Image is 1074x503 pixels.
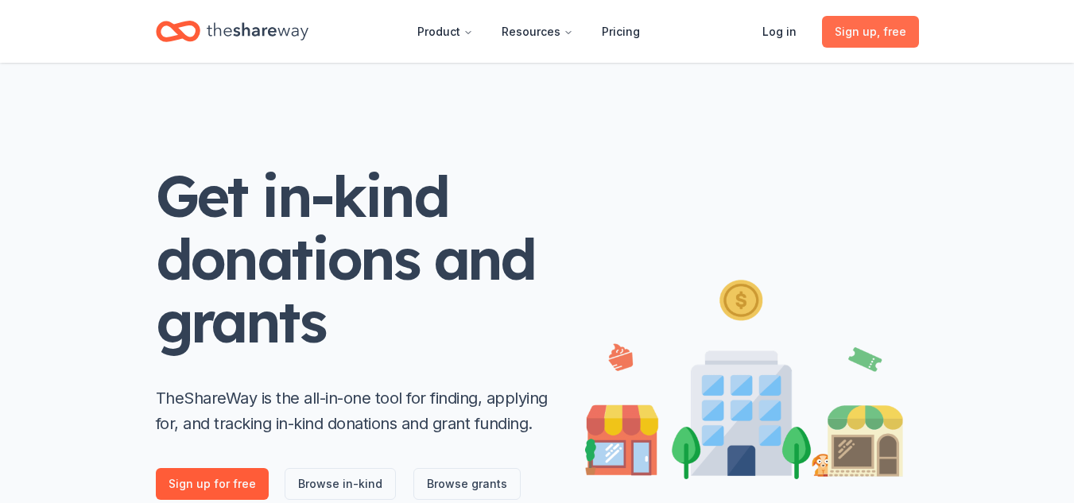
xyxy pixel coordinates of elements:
a: Sign up for free [156,468,269,500]
span: , free [877,25,906,38]
nav: Main [405,13,653,50]
a: Browse grants [413,468,521,500]
a: Log in [750,16,809,48]
a: Home [156,13,308,50]
a: Pricing [589,16,653,48]
span: Sign up [835,22,906,41]
a: Browse in-kind [285,468,396,500]
h1: Get in-kind donations and grants [156,164,553,354]
p: TheShareWay is the all-in-one tool for finding, applying for, and tracking in-kind donations and ... [156,385,553,436]
img: Illustration for landing page [585,273,903,479]
a: Sign up, free [822,16,919,48]
button: Resources [489,16,586,48]
button: Product [405,16,486,48]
